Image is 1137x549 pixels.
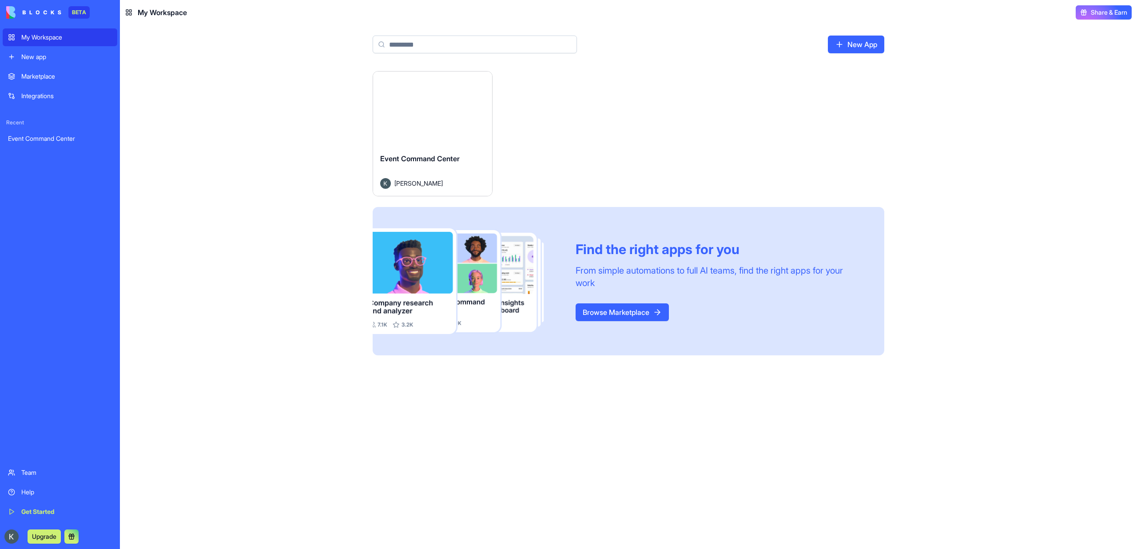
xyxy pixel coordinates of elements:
span: My Workspace [138,7,187,18]
a: Help [3,483,117,501]
img: Avatar [380,178,391,189]
a: Team [3,464,117,481]
a: BETA [6,6,90,19]
a: Integrations [3,87,117,105]
span: Event Command Center [380,154,460,163]
a: New App [828,36,884,53]
a: Upgrade [28,532,61,541]
button: Upgrade [28,529,61,544]
div: BETA [68,6,90,19]
a: New app [3,48,117,66]
div: Event Command Center [8,134,112,143]
div: Get Started [21,507,112,516]
a: Marketplace [3,68,117,85]
span: Share & Earn [1091,8,1127,17]
span: Recent [3,119,117,126]
a: Event Command CenterAvatar[PERSON_NAME] [373,71,493,196]
img: Frame_181_egmpey.png [373,228,561,334]
a: My Workspace [3,28,117,46]
div: My Workspace [21,33,112,42]
div: Help [21,488,112,497]
div: From simple automations to full AI teams, find the right apps for your work [576,264,863,289]
img: logo [6,6,61,19]
div: Integrations [21,91,112,100]
div: Find the right apps for you [576,241,863,257]
button: Share & Earn [1076,5,1132,20]
a: Browse Marketplace [576,303,669,321]
a: Get Started [3,503,117,521]
div: Team [21,468,112,477]
span: [PERSON_NAME] [394,179,443,188]
img: ACg8ocIDmBj02QULFtvk8Ks17liisAYSD8XntOp6gNwptqOboCmWtGk=s96-c [4,529,19,544]
div: New app [21,52,112,61]
div: Marketplace [21,72,112,81]
a: Event Command Center [3,130,117,147]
